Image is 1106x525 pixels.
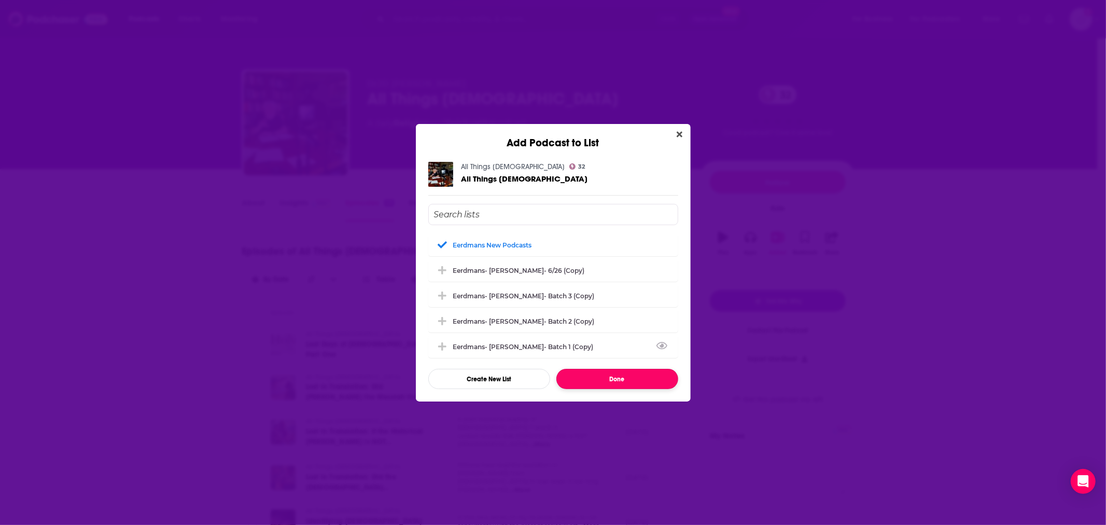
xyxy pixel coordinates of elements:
div: Eerdmans- Scott Coley- Batch 2 (Copy) [428,310,678,333]
div: Eerdmans new podcasts [428,233,678,256]
a: 32 [569,163,585,170]
div: Eerdmans- [PERSON_NAME]- 6/26 (Copy) [453,267,585,274]
div: Eerdmans- Scott Coley- Batch 3 (Copy) [428,284,678,307]
input: Search lists [428,204,678,225]
button: Create New List [428,369,550,389]
div: Eerdmans- [PERSON_NAME]- Batch 1 (Copy) [453,343,600,351]
div: Open Intercom Messenger [1071,469,1096,494]
span: All Things [DEMOGRAPHIC_DATA] [461,174,588,184]
span: 32 [578,164,585,169]
div: Eerdmans new podcasts [453,241,532,249]
div: Eerdmans- Scott Coley- Batch 1 (Copy) [428,335,678,358]
button: View Link [594,349,600,350]
button: Done [556,369,678,389]
a: All Things Biblical [461,174,588,183]
div: Add Podcast To List [428,204,678,389]
div: Eerdmans- [PERSON_NAME]- Batch 2 (Copy) [453,317,595,325]
div: Add Podcast to List [416,124,691,149]
a: All Things Biblical [461,162,565,171]
button: Close [673,128,687,141]
div: Eerdmans- [PERSON_NAME]- Batch 3 (Copy) [453,292,595,300]
img: All Things Biblical [428,162,453,187]
div: Eerdmans- Cheryl Miller- 6/26 (Copy) [428,259,678,282]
